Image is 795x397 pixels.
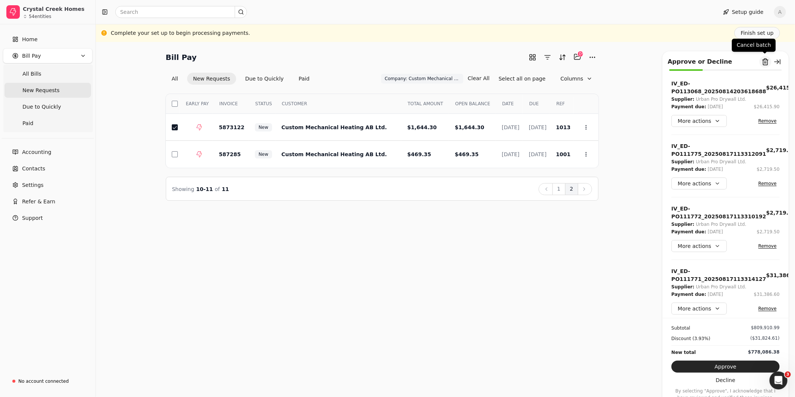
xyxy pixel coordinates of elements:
button: Setup guide [717,6,770,18]
div: New total [671,349,696,356]
button: Sort [557,51,569,63]
div: Approve or Decline [668,57,732,66]
span: CUSTOMER [282,100,307,107]
div: IV_ED-PO111771_20250817113314127 [671,267,766,283]
button: More actions [671,303,727,315]
div: Payment due: [671,228,706,236]
div: $809,910.99 [751,324,780,331]
a: Settings [3,178,92,193]
div: $26,415.90 [754,103,780,110]
iframe: Intercom live chat [770,372,788,390]
span: Refer & Earn [22,198,55,206]
div: IV_ED-PO111772_20250817113310192 [671,205,766,221]
button: Finish set up [734,27,780,39]
span: TOTAL AMOUNT [408,100,443,107]
span: [DATE] [529,124,546,130]
div: ($31,824.61) [750,335,780,342]
button: Remove [755,242,780,251]
div: Supplier: [671,96,694,103]
span: Support [22,214,43,222]
button: Column visibility settings [555,73,598,85]
button: Due to Quickly [239,73,290,85]
span: 3 [785,372,791,378]
span: [DATE] [529,151,546,157]
button: Remove [755,116,780,125]
div: $31,386.60 [754,291,780,298]
div: Payment due: [671,166,706,173]
div: Complete your set up to begin processing payments. [111,29,250,37]
span: Accounting [22,148,51,156]
div: IV_ED-PO113068_20250814203618688 [671,80,766,96]
span: OPEN BALANCE [455,100,490,107]
button: More actions [671,240,727,252]
button: 1 [552,183,566,195]
span: New [259,124,268,131]
button: 2 [565,183,578,195]
span: All Bills [22,70,41,78]
span: New [259,151,268,158]
a: No account connected [3,375,92,388]
input: Search [115,6,247,18]
span: Showing [172,186,194,192]
span: INVOICE [219,100,238,107]
a: Home [3,32,92,47]
button: More actions [671,115,727,127]
a: All Bills [4,66,91,81]
div: 54 entities [29,14,51,19]
span: $469.35 [407,151,431,157]
button: $2,719.50 [757,166,780,173]
button: $2,719.50 [757,228,780,236]
div: $2,719.50 [757,166,780,173]
div: [DATE] [708,228,723,236]
span: Home [22,36,37,43]
div: Urban Pro Drywall Ltd. [696,158,746,166]
span: DUE [529,100,539,107]
span: Company: Custom Mechanical Heating AB Ltd. [385,75,460,82]
a: Paid [4,116,91,131]
div: [DATE] [708,291,723,298]
div: Urban Pro Drywall Ltd. [696,283,746,291]
span: $1,644.30 [407,124,437,130]
div: Discount (3.93%) [671,335,710,342]
a: New Requests [4,83,91,98]
div: Subtotal [671,324,690,332]
span: Custom Mechanical Heating AB Ltd. [281,124,387,130]
div: Urban Pro Drywall Ltd. [696,96,746,103]
span: A [774,6,786,18]
button: Remove [755,179,780,188]
button: Paid [293,73,316,85]
div: Crystal Creek Homes [23,5,89,13]
div: Urban Pro Drywall Ltd. [696,221,746,228]
span: EARLY PAY [186,100,209,107]
div: Invoice filter options [166,73,316,85]
button: More [587,51,598,63]
span: 587285 [219,151,241,157]
div: Cancel batch [732,39,776,52]
a: Contacts [3,161,92,176]
span: 1013 [556,124,570,130]
span: 5873122 [219,124,244,130]
span: Contacts [22,165,45,173]
button: Clear All [468,72,490,84]
div: Supplier: [671,283,694,291]
button: Company: Custom Mechanical Heating AB Ltd. [381,74,463,84]
div: [DATE] [708,166,723,173]
button: Decline [671,374,780,386]
button: Select all on page [493,73,551,85]
div: Payment due: [671,291,706,298]
button: Bill Pay [3,48,92,63]
div: 109 [578,51,584,57]
button: $31,386.60 [754,291,780,298]
div: Payment due: [671,103,706,110]
span: of [215,186,220,192]
div: $778,086.38 [748,349,780,355]
button: All [166,73,184,85]
span: New Requests [22,87,60,94]
h2: Bill Pay [166,51,197,63]
div: No account connected [18,378,69,385]
button: Support [3,210,92,225]
span: 10 - 11 [196,186,213,192]
div: IV_ED-PO111775_20250817113312091 [671,142,766,158]
span: REF [556,100,565,107]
